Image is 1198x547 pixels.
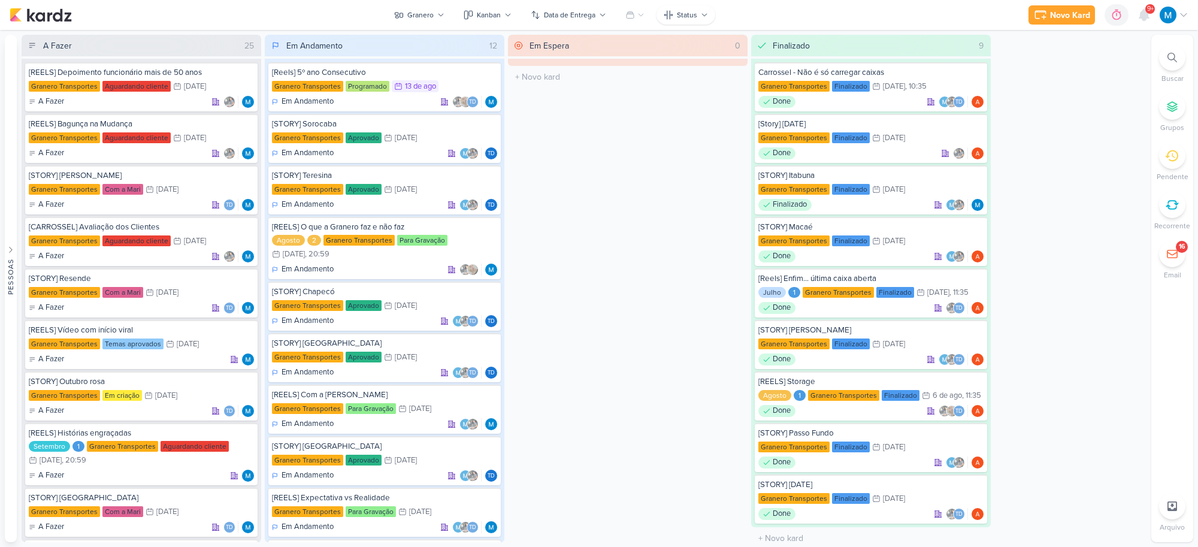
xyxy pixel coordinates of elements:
[452,315,482,327] div: Colaboradores: MARIANA MIRANDA, Everton Granero, Thais de carvalho
[883,443,905,451] div: [DATE]
[156,289,179,297] div: [DATE]
[1160,7,1176,23] img: MARIANA MIRANDA
[346,132,382,143] div: Aprovado
[282,96,334,108] p: Em Andamento
[758,96,795,108] div: Done
[939,405,951,417] img: Everton Granero
[485,315,497,327] div: Responsável: Thais de carvalho
[758,235,830,246] div: Granero Transportes
[272,455,343,466] div: Granero Transportes
[883,340,905,348] div: [DATE]
[1179,242,1185,252] div: 16
[29,67,254,78] div: [REELS] Depoimento funcionário mais de 50 anos
[272,403,343,414] div: Granero Transportes
[29,353,64,365] div: A Fazer
[38,302,64,314] p: A Fazer
[346,81,389,92] div: Programado
[307,235,321,246] div: 2
[452,96,482,108] div: Colaboradores: Everton Granero, Sarah Violante, Thais de carvalho
[102,132,171,143] div: Aguardando cliente
[29,273,254,284] div: [STORY] Resende
[223,199,235,211] div: Thais de carvalho
[530,40,569,52] div: Em Espera
[102,390,142,401] div: Em criação
[946,250,968,262] div: Colaboradores: MARIANA MIRANDA, Everton Granero
[758,222,984,232] div: [STORY] Macaé
[946,457,958,469] img: MARIANA MIRANDA
[946,457,968,469] div: Colaboradores: MARIANA MIRANDA, Everton Granero
[882,390,919,401] div: Finalizado
[223,147,235,159] img: Everton Granero
[240,40,259,52] div: 25
[272,96,334,108] div: Em Andamento
[758,81,830,92] div: Granero Transportes
[282,367,334,379] p: Em Andamento
[972,147,984,159] img: Amanda ARAUJO
[184,134,206,142] div: [DATE]
[953,302,965,314] div: Thais de carvalho
[485,264,497,276] div: Responsável: MARIANA MIRANDA
[972,302,984,314] img: Amanda ARAUJO
[773,147,791,159] p: Done
[242,405,254,417] img: MARIANA MIRANDA
[974,40,988,52] div: 9
[758,457,795,469] div: Done
[102,235,171,246] div: Aguardando cliente
[758,184,830,195] div: Granero Transportes
[927,289,949,297] div: [DATE]
[272,367,334,379] div: Em Andamento
[10,8,72,22] img: kardz.app
[395,186,417,194] div: [DATE]
[272,264,334,276] div: Em Andamento
[282,315,334,327] p: Em Andamento
[946,302,958,314] img: Everton Granero
[758,353,795,365] div: Done
[832,339,870,349] div: Finalizado
[29,199,64,211] div: A Fazer
[758,287,786,298] div: Julho
[156,186,179,194] div: [DATE]
[272,81,343,92] div: Granero Transportes
[242,199,254,211] img: MARIANA MIRANDA
[485,199,497,211] div: Thais de carvalho
[5,258,16,294] div: Pessoas
[459,315,471,327] img: Everton Granero
[488,370,495,376] p: Td
[346,300,382,311] div: Aprovado
[223,405,238,417] div: Colaboradores: Thais de carvalho
[29,441,70,452] div: Setembro
[242,302,254,314] div: Responsável: MARIANA MIRANDA
[397,235,447,246] div: Para Gravação
[62,457,86,464] div: , 20:59
[223,302,235,314] div: Thais de carvalho
[40,457,62,464] div: [DATE]
[758,302,795,314] div: Done
[933,392,962,400] div: 6 de ago
[29,96,64,108] div: A Fazer
[467,147,479,159] img: Everton Granero
[459,199,471,211] img: MARIANA MIRANDA
[832,184,870,195] div: Finalizado
[452,315,464,327] img: MARIANA MIRANDA
[29,235,100,246] div: Granero Transportes
[939,96,951,108] img: MARIANA MIRANDA
[955,306,963,312] p: Td
[242,96,254,108] div: Responsável: MARIANA MIRANDA
[29,302,64,314] div: A Fazer
[452,96,464,108] img: Everton Granero
[467,418,479,430] img: Everton Granero
[43,40,72,52] div: A Fazer
[346,403,396,414] div: Para Gravação
[953,250,965,262] img: Everton Granero
[38,405,64,417] p: A Fazer
[972,96,984,108] img: Amanda ARAUJO
[758,250,795,262] div: Done
[467,96,479,108] div: Thais de carvalho
[272,418,334,430] div: Em Andamento
[972,96,984,108] div: Responsável: Amanda ARAUJO
[953,96,965,108] div: Thais de carvalho
[946,353,958,365] img: Everton Granero
[972,199,984,211] img: MARIANA MIRANDA
[38,470,64,482] p: A Fazer
[29,376,254,387] div: [STORY] Outubro rosa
